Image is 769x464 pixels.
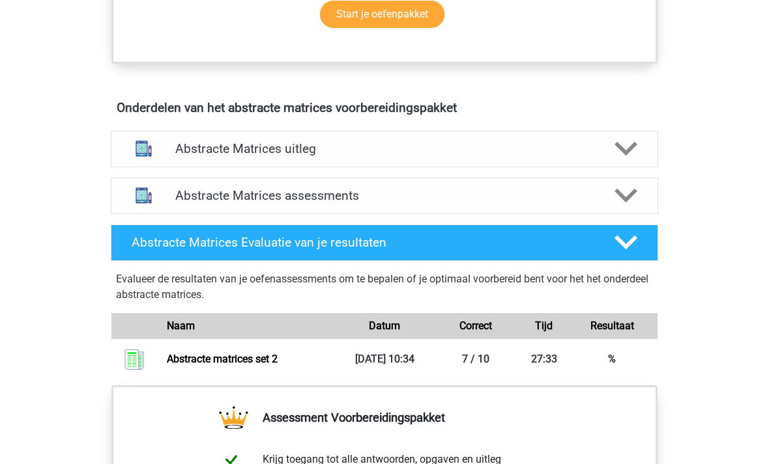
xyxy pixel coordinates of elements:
[117,100,652,115] h4: Onderdelen van het abstracte matrices voorbereidingspakket
[320,1,444,28] a: Start je oefenpakket
[175,188,594,203] h4: Abstracte Matrices assessments
[127,179,160,212] img: abstracte matrices assessments
[430,318,521,334] div: Correct
[116,271,653,303] p: Evalueer de resultaten van je oefenassessments om te bepalen of je optimaal voorbereid bent voor ...
[132,235,594,250] h4: Abstracte Matrices Evaluatie van je resultaten
[566,318,658,334] div: Resultaat
[175,141,594,156] h4: Abstracte Matrices uitleg
[339,318,430,334] div: Datum
[521,318,567,334] div: Tijd
[106,178,663,214] a: assessments Abstracte Matrices assessments
[106,131,663,167] a: uitleg Abstracte Matrices uitleg
[106,225,663,261] a: Abstracte Matrices Evaluatie van je resultaten
[127,132,160,165] img: abstracte matrices uitleg
[167,353,278,365] a: Abstracte matrices set 2
[157,318,339,334] div: Naam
